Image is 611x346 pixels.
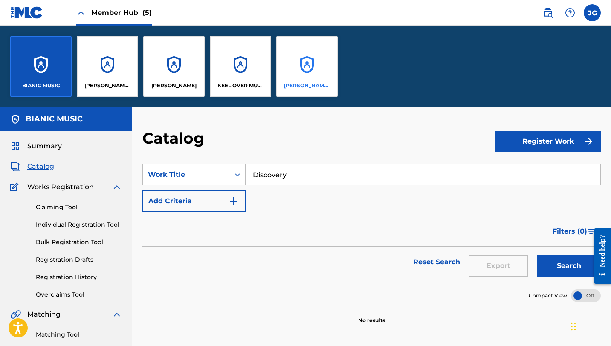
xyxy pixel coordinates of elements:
span: Summary [27,141,62,151]
p: JACK RUSSELL MUSIC [84,82,131,89]
span: Works Registration [27,182,94,192]
a: Bulk Registration Tool [36,238,122,247]
img: Summary [10,141,20,151]
div: Help [562,4,579,21]
span: Compact View [529,292,567,300]
img: f7272a7cc735f4ea7f67.svg [584,136,594,147]
img: Catalog [10,161,20,172]
div: Work Title [148,170,225,180]
a: AccountsKEEL OVER MUSIC [210,36,271,97]
img: Works Registration [10,182,21,192]
button: Register Work [495,131,601,152]
img: Close [76,8,86,18]
iframe: Chat Widget [568,305,611,346]
span: Member Hub [91,8,152,17]
img: expand [112,309,122,320]
img: 9d2ae6d4665cec9f34b9.svg [229,196,239,206]
img: search [543,8,553,18]
a: Claiming Tool [36,203,122,212]
a: Accounts[PERSON_NAME] SOUNDWORKS [276,36,338,97]
a: Matching Tool [36,330,122,339]
button: Add Criteria [142,190,246,212]
p: JOE LYNN TURNER [151,82,197,89]
span: Matching [27,309,61,320]
a: SummarySummary [10,141,62,151]
p: BIANIC MUSIC [22,82,60,89]
p: KEEL OVER MUSIC [217,82,264,89]
a: Registration History [36,273,122,282]
h2: Catalog [142,129,208,148]
img: help [565,8,575,18]
div: User Menu [584,4,601,21]
span: Catalog [27,161,54,172]
a: AccountsBIANIC MUSIC [10,36,72,97]
button: Search [537,255,601,277]
img: Matching [10,309,21,320]
form: Search Form [142,164,601,285]
p: No results [358,306,385,324]
span: Filters ( 0 ) [553,226,587,236]
button: Filters (0) [547,221,601,242]
span: (5) [142,9,152,17]
img: MLC Logo [10,6,43,19]
p: TEE LOPES SOUNDWORKS [284,82,330,89]
a: Registration Drafts [36,255,122,264]
img: Accounts [10,114,20,124]
a: Accounts[PERSON_NAME] [143,36,205,97]
a: CatalogCatalog [10,161,54,172]
a: Accounts[PERSON_NAME] MUSIC [77,36,138,97]
div: Drag [571,314,576,339]
a: Public Search [539,4,556,21]
a: Reset Search [409,253,464,271]
a: Overclaims Tool [36,290,122,299]
img: expand [112,182,122,192]
iframe: Resource Center [587,222,611,290]
h5: BIANIC MUSIC [26,114,83,124]
a: Individual Registration Tool [36,220,122,229]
